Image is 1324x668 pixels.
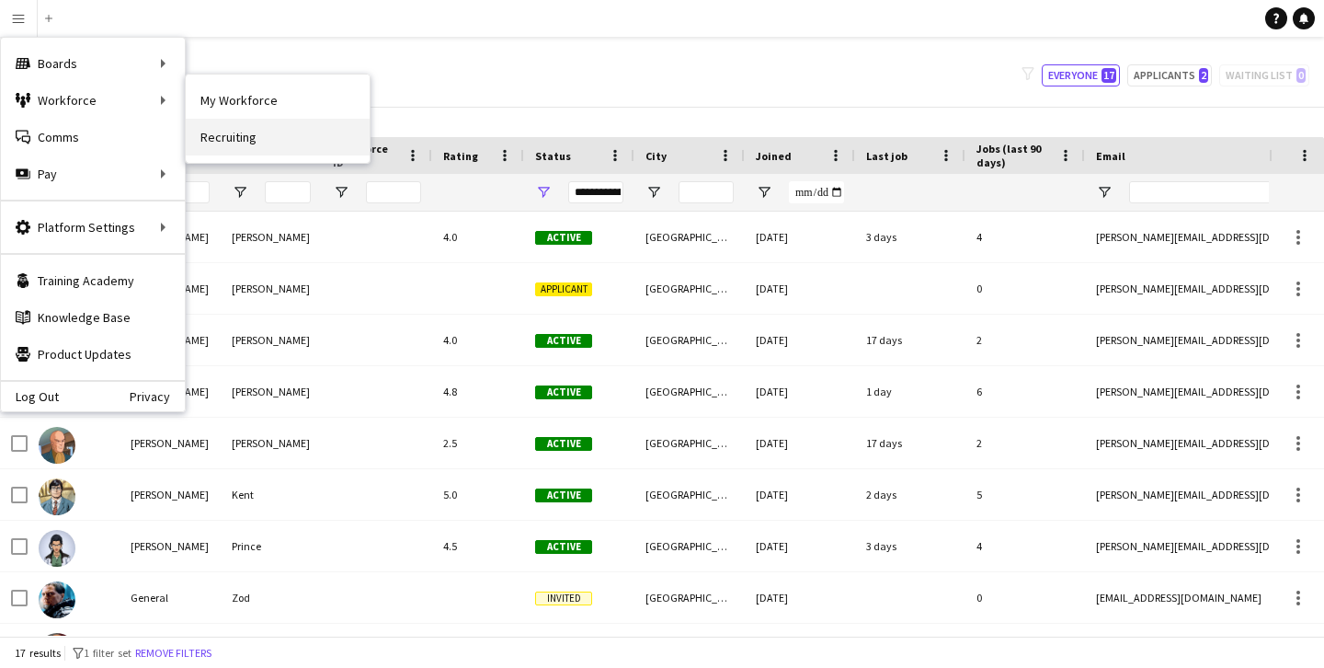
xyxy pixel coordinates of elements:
[634,521,745,571] div: [GEOGRAPHIC_DATA]
[432,418,524,468] div: 2.5
[535,437,592,451] span: Active
[965,521,1085,571] div: 4
[1,389,59,404] a: Log Out
[679,181,734,203] input: City Filter Input
[221,366,322,417] div: [PERSON_NAME]
[1,45,185,82] div: Boards
[965,469,1085,520] div: 5
[965,572,1085,623] div: 0
[1,155,185,192] div: Pay
[855,212,965,262] div: 3 days
[976,142,1052,169] span: Jobs (last 90 days)
[855,469,965,520] div: 2 days
[855,418,965,468] div: 17 days
[965,263,1085,314] div: 0
[535,386,592,399] span: Active
[745,263,855,314] div: [DATE]
[1096,184,1113,201] button: Open Filter Menu
[535,489,592,502] span: Active
[745,315,855,365] div: [DATE]
[265,181,311,203] input: Last Name Filter Input
[1,262,185,299] a: Training Academy
[855,366,965,417] div: 1 day
[745,572,855,623] div: [DATE]
[120,418,221,468] div: [PERSON_NAME]
[965,315,1085,365] div: 2
[535,282,592,296] span: Applicant
[120,469,221,520] div: [PERSON_NAME]
[1,82,185,119] div: Workforce
[634,418,745,468] div: [GEOGRAPHIC_DATA]
[164,181,210,203] input: First Name Filter Input
[120,572,221,623] div: General
[432,212,524,262] div: 4.0
[756,184,772,201] button: Open Filter Menu
[965,418,1085,468] div: 2
[131,643,215,663] button: Remove filters
[221,572,322,623] div: Zod
[535,540,592,554] span: Active
[645,149,667,163] span: City
[855,315,965,365] div: 17 days
[634,315,745,365] div: [GEOGRAPHIC_DATA]
[535,184,552,201] button: Open Filter Menu
[443,149,478,163] span: Rating
[634,572,745,623] div: [GEOGRAPHIC_DATA]
[221,418,322,468] div: [PERSON_NAME]
[745,469,855,520] div: [DATE]
[84,646,131,660] span: 1 filter set
[745,212,855,262] div: [DATE]
[634,366,745,417] div: [GEOGRAPHIC_DATA]
[432,469,524,520] div: 5.0
[965,212,1085,262] div: 4
[535,149,571,163] span: Status
[1127,64,1212,86] button: Applicants2
[634,263,745,314] div: [GEOGRAPHIC_DATA]
[535,334,592,348] span: Active
[221,212,322,262] div: [PERSON_NAME]
[186,119,370,155] a: Recruiting
[130,389,185,404] a: Privacy
[39,582,75,618] img: General Zod
[1,336,185,373] a: Product Updates
[120,521,221,571] div: [PERSON_NAME]
[333,184,349,201] button: Open Filter Menu
[366,181,421,203] input: Workforce ID Filter Input
[1,209,185,246] div: Platform Settings
[432,366,524,417] div: 4.8
[1042,64,1120,86] button: Everyone17
[39,478,75,515] img: Clark Kent
[634,469,745,520] div: [GEOGRAPHIC_DATA]
[221,263,322,314] div: [PERSON_NAME]
[1101,68,1116,83] span: 17
[745,418,855,468] div: [DATE]
[535,592,592,605] span: Invited
[221,469,322,520] div: Kent
[645,184,662,201] button: Open Filter Menu
[432,315,524,365] div: 4.0
[39,530,75,567] img: Diana Prince
[1199,68,1208,83] span: 2
[756,149,792,163] span: Joined
[432,521,524,571] div: 4.5
[221,315,322,365] div: [PERSON_NAME]
[232,184,248,201] button: Open Filter Menu
[855,521,965,571] div: 3 days
[965,366,1085,417] div: 6
[535,231,592,245] span: Active
[745,521,855,571] div: [DATE]
[1096,149,1125,163] span: Email
[634,212,745,262] div: [GEOGRAPHIC_DATA]
[221,521,322,571] div: Prince
[186,82,370,119] a: My Workforce
[1,119,185,155] a: Comms
[745,366,855,417] div: [DATE]
[39,427,75,464] img: Charles Xavier
[1,299,185,336] a: Knowledge Base
[866,149,907,163] span: Last job
[789,181,844,203] input: Joined Filter Input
